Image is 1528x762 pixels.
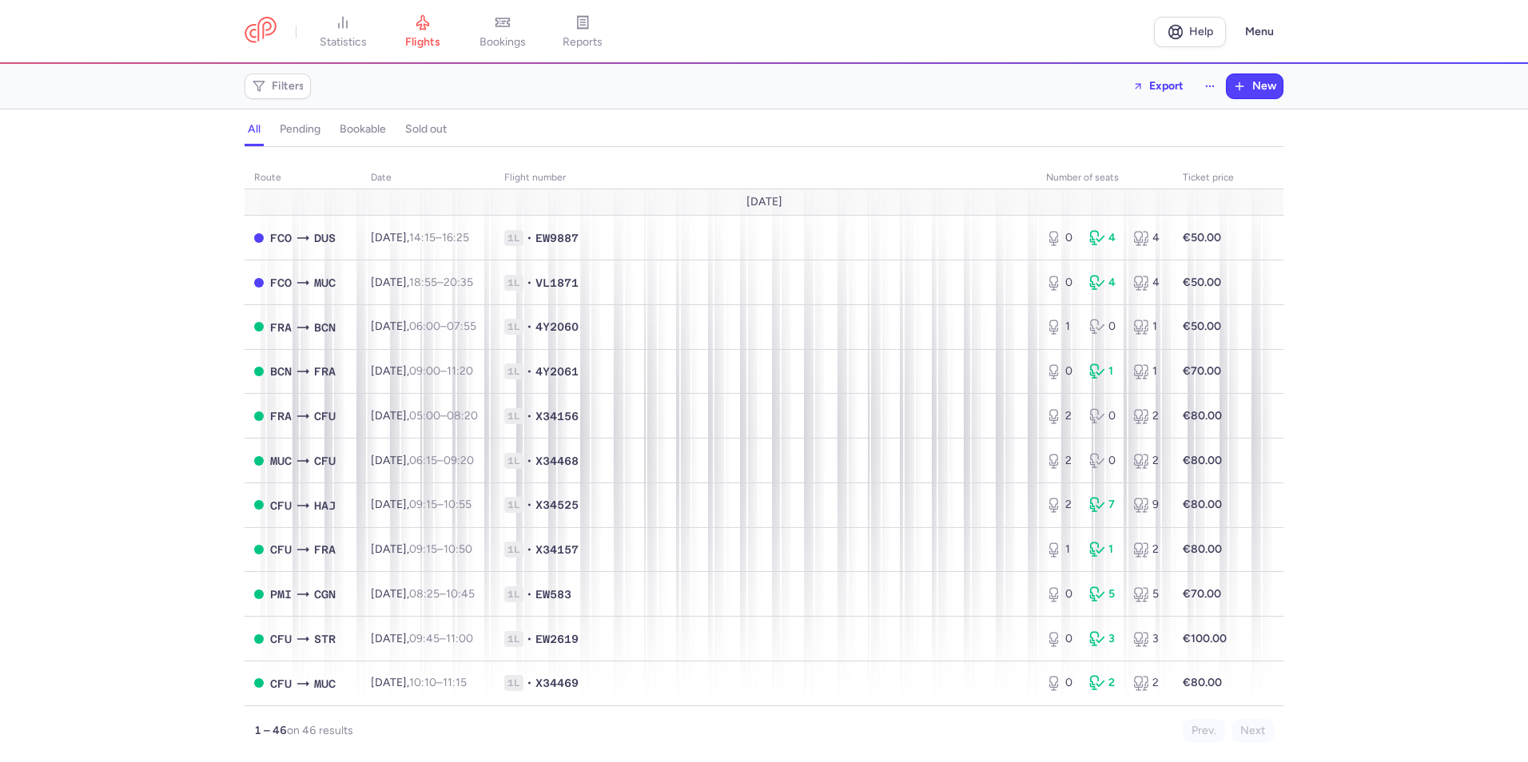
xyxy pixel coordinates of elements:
[371,319,476,333] span: [DATE],
[1046,319,1076,335] div: 1
[535,408,579,424] span: X34156
[270,274,292,292] span: FCO
[248,122,261,137] h4: all
[1133,631,1164,647] div: 3
[371,364,473,378] span: [DATE],
[409,319,476,333] span: –
[409,632,440,645] time: 09:45
[527,319,532,335] span: •
[1046,586,1076,602] div: 0
[270,319,292,336] span: FRA
[371,498,472,511] span: [DATE],
[409,498,437,511] time: 09:15
[504,631,523,647] span: 1L
[1183,276,1221,289] strong: €50.00
[446,587,475,601] time: 10:45
[535,675,579,691] span: X34469
[1183,231,1221,244] strong: €50.00
[314,675,336,693] span: MUC
[1133,675,1164,691] div: 2
[245,17,277,46] a: CitizenPlane red outlined logo
[1183,454,1222,467] strong: €80.00
[314,585,336,603] span: CGN
[1252,80,1276,93] span: New
[409,409,440,423] time: 05:00
[371,276,473,289] span: [DATE],
[409,231,436,244] time: 14:15
[314,319,336,336] span: BCN
[527,275,532,291] span: •
[314,541,336,558] span: FRA
[314,407,336,425] span: CFU
[409,542,472,556] span: –
[1046,497,1076,513] div: 2
[527,363,532,379] span: •
[1189,26,1213,38] span: Help
[479,35,526,50] span: bookings
[405,35,440,50] span: flights
[270,363,292,380] span: BCN
[409,319,440,333] time: 06:00
[409,587,440,601] time: 08:25
[270,497,292,514] span: CFU
[272,80,304,93] span: Filters
[504,275,523,291] span: 1L
[371,231,469,244] span: [DATE],
[1133,408,1164,424] div: 2
[1133,586,1164,602] div: 5
[371,542,472,556] span: [DATE],
[504,319,523,335] span: 1L
[314,630,336,648] span: STR
[1089,497,1120,513] div: 7
[1133,453,1164,469] div: 2
[409,676,436,689] time: 10:10
[1089,230,1120,246] div: 4
[535,230,579,246] span: EW9887
[504,453,523,469] span: 1L
[409,587,475,601] span: –
[1046,230,1076,246] div: 0
[504,586,523,602] span: 1L
[270,541,292,558] span: CFU
[270,675,292,693] span: CFU
[1183,587,1221,601] strong: €70.00
[527,675,532,691] span: •
[444,454,474,467] time: 09:20
[1133,319,1164,335] div: 1
[535,586,571,602] span: EW583
[1089,319,1120,335] div: 0
[409,409,478,423] span: –
[535,453,579,469] span: X34468
[447,364,473,378] time: 11:20
[270,585,292,603] span: PMI
[409,364,440,378] time: 09:00
[447,319,476,333] time: 07:55
[746,196,782,208] span: [DATE]
[409,632,473,645] span: –
[383,14,463,50] a: flights
[535,275,579,291] span: VL1871
[340,122,386,137] h4: bookable
[1089,408,1120,424] div: 0
[1133,230,1164,246] div: 4
[1046,363,1076,379] div: 0
[504,230,523,246] span: 1L
[443,676,467,689] time: 11:15
[504,497,523,513] span: 1L
[1183,498,1222,511] strong: €80.00
[1133,275,1164,291] div: 4
[527,631,532,647] span: •
[409,454,474,467] span: –
[409,364,473,378] span: –
[1154,17,1226,47] a: Help
[527,408,532,424] span: •
[320,35,367,50] span: statistics
[444,498,472,511] time: 10:55
[442,231,469,244] time: 16:25
[1149,80,1184,92] span: Export
[280,122,320,137] h4: pending
[495,166,1037,190] th: Flight number
[1133,363,1164,379] div: 1
[535,631,579,647] span: EW2619
[527,586,532,602] span: •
